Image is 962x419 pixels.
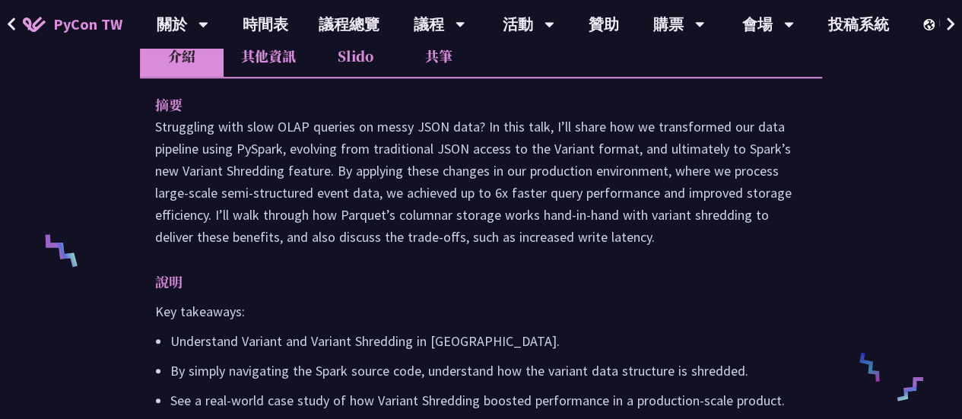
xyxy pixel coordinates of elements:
[53,13,122,36] span: PyCon TW
[923,19,938,30] img: Locale Icon
[170,360,807,382] p: By simply navigating the Spark source code, understand how the variant data structure is shredded.
[155,116,807,248] p: Struggling with slow OLAP queries on messy JSON data? In this talk, I’ll share how we transformed...
[8,5,138,43] a: PyCon TW
[224,35,313,77] li: 其他資訊
[155,271,776,293] p: 說明
[140,35,224,77] li: 介紹
[155,300,807,322] p: Key takeaways:
[397,35,481,77] li: 共筆
[170,389,807,411] p: See a real-world case study of how Variant Shredding boosted performance in a production-scale pr...
[155,94,776,116] p: 摘要
[170,330,807,352] p: Understand Variant and Variant Shredding in [GEOGRAPHIC_DATA].
[313,35,397,77] li: Slido
[23,17,46,32] img: Home icon of PyCon TW 2025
